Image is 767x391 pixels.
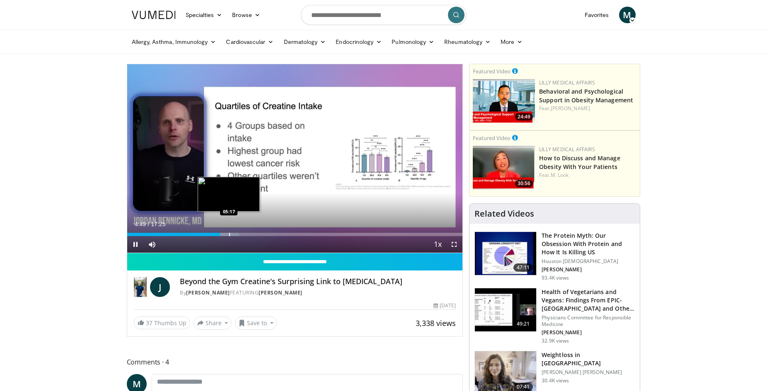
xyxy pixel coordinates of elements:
a: 49:21 Health of Vegetarians and Vegans: Findings From EPIC-[GEOGRAPHIC_DATA] and Othe… Physicians... [474,288,635,344]
a: Behavioral and Psychological Support in Obesity Management [539,87,633,104]
a: Lilly Medical Affairs [539,146,595,153]
button: Pause [127,236,144,253]
a: Rheumatology [439,34,496,50]
a: [PERSON_NAME] [551,105,590,112]
span: 30:56 [515,180,533,187]
small: Featured Video [473,68,511,75]
img: c98a6a29-1ea0-4bd5-8cf5-4d1e188984a7.png.150x105_q85_crop-smart_upscale.png [473,146,535,189]
h4: Related Videos [474,209,534,219]
div: By FEATURING [180,289,456,297]
a: More [496,34,527,50]
img: ba3304f6-7838-4e41-9c0f-2e31ebde6754.png.150x105_q85_crop-smart_upscale.png [473,79,535,123]
div: Feat. [539,171,636,179]
p: 32.9K views [542,338,569,344]
button: Playback Rate [429,236,446,253]
video-js: Video Player [127,64,463,253]
a: 30:56 [473,146,535,189]
input: Search topics, interventions [301,5,467,25]
a: Pulmonology [387,34,439,50]
button: Share [194,316,232,330]
a: How to Discuss and Manage Obesity With Your Patients [539,154,620,171]
a: M. Look [551,171,569,179]
p: 93.4K views [542,275,569,281]
span: 47:11 [513,263,533,272]
img: Dr. Jordan Rennicke [134,277,147,297]
div: Feat. [539,105,636,112]
h3: Health of Vegetarians and Vegans: Findings From EPIC-[GEOGRAPHIC_DATA] and Othe… [542,288,635,313]
a: Favorites [580,7,614,23]
p: 30.4K views [542,377,569,384]
p: [PERSON_NAME] [542,266,635,273]
a: Browse [227,7,265,23]
a: Dermatology [279,34,331,50]
span: / [148,221,150,227]
a: J [150,277,170,297]
a: 37 Thumbs Up [134,316,190,329]
span: 24:49 [515,113,533,121]
small: Featured Video [473,134,511,142]
a: Lilly Medical Affairs [539,79,595,86]
a: Endocrinology [331,34,387,50]
span: 49:21 [513,320,533,328]
p: Houston [DEMOGRAPHIC_DATA] [542,258,635,265]
span: 3,338 views [416,318,456,328]
span: Comments 4 [127,357,463,367]
p: [PERSON_NAME] [PERSON_NAME] [542,369,635,376]
img: image.jpeg [198,177,260,212]
button: Fullscreen [446,236,462,253]
img: 606f2b51-b844-428b-aa21-8c0c72d5a896.150x105_q85_crop-smart_upscale.jpg [475,288,536,331]
p: Physicians Committee for Responsible Medicine [542,314,635,328]
div: [DATE] [433,302,456,309]
img: b7b8b05e-5021-418b-a89a-60a270e7cf82.150x105_q85_crop-smart_upscale.jpg [475,232,536,275]
button: Save to [235,316,277,330]
div: Progress Bar [127,233,463,236]
span: 07:41 [513,383,533,391]
span: 4:49 [135,221,146,227]
h3: The Protein Myth: Our Obsession With Protein and How It Is Killing US [542,232,635,256]
a: Cardiovascular [221,34,278,50]
a: Allergy, Asthma, Immunology [127,34,221,50]
a: M [619,7,636,23]
a: [PERSON_NAME] [259,289,302,296]
button: Mute [144,236,160,253]
span: 17:25 [151,221,165,227]
a: [PERSON_NAME] [186,289,230,296]
a: Specialties [181,7,227,23]
a: 24:49 [473,79,535,123]
a: 47:11 The Protein Myth: Our Obsession With Protein and How It Is Killing US Houston [DEMOGRAPHIC_... [474,232,635,281]
p: [PERSON_NAME] [542,329,635,336]
h4: Beyond the Gym Creatine's Surprising Link to [MEDICAL_DATA] [180,277,456,286]
h3: Weightloss in [GEOGRAPHIC_DATA] [542,351,635,367]
img: VuMedi Logo [132,11,176,19]
span: 37 [146,319,152,327]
